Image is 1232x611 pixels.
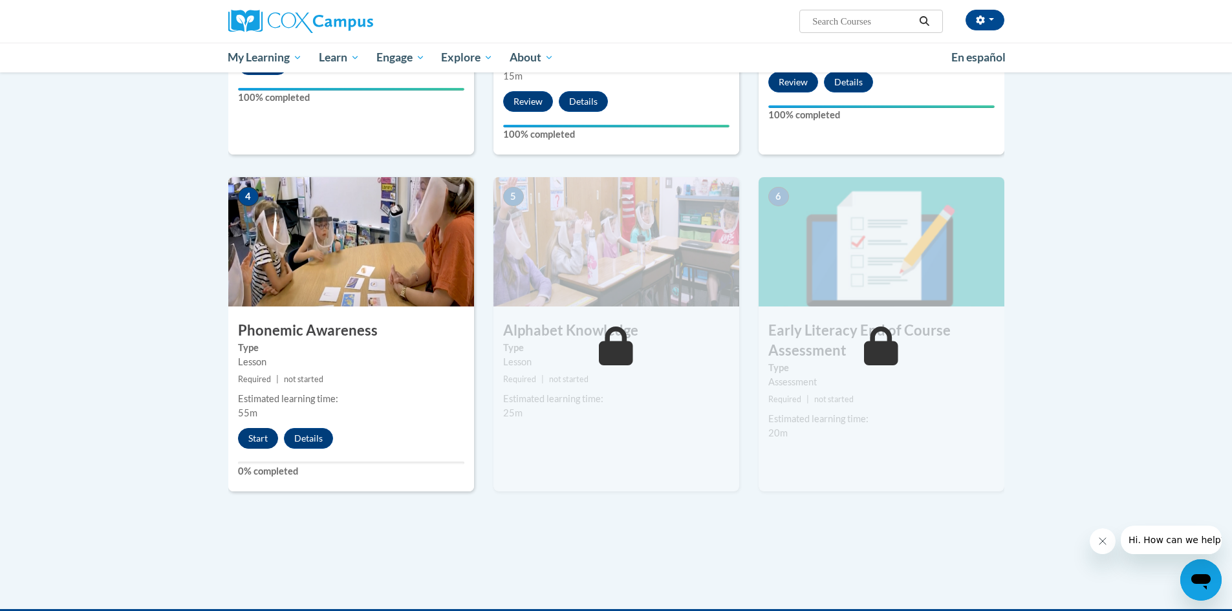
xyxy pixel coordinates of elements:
img: Cox Campus [228,10,373,33]
div: Lesson [503,355,729,369]
div: Your progress [503,125,729,127]
label: Type [503,341,729,355]
span: 25m [503,407,523,418]
img: Course Image [493,177,739,306]
span: | [541,374,544,384]
button: Details [284,428,333,449]
span: Learn [319,50,360,65]
span: Required [503,374,536,384]
span: 15m [503,70,523,81]
span: not started [284,374,323,384]
div: Estimated learning time: [238,392,464,406]
button: Search [914,14,934,29]
span: | [806,394,809,404]
div: Your progress [768,105,995,108]
a: Learn [310,43,368,72]
iframe: Close message [1090,528,1116,554]
span: About [510,50,554,65]
div: Estimated learning time: [503,392,729,406]
div: Main menu [209,43,1024,72]
span: 6 [768,187,789,206]
img: Course Image [759,177,1004,306]
h3: Early Literacy End of Course Assessment [759,321,1004,361]
button: Details [559,91,608,112]
span: Hi. How can we help? [8,9,105,19]
label: 0% completed [238,464,464,478]
iframe: Button to launch messaging window [1180,559,1222,601]
span: not started [549,374,589,384]
button: Start [238,428,278,449]
label: 100% completed [503,127,729,142]
span: Required [238,374,271,384]
div: Lesson [238,355,464,369]
a: My Learning [220,43,311,72]
h3: Alphabet Knowledge [493,321,739,341]
a: En español [943,44,1014,71]
span: Engage [376,50,425,65]
span: not started [814,394,854,404]
span: 5 [503,187,524,206]
div: Your progress [238,88,464,91]
label: Type [238,341,464,355]
input: Search Courses [811,14,914,29]
label: Type [768,361,995,375]
button: Review [768,72,818,92]
label: 100% completed [238,91,464,105]
button: Account Settings [966,10,1004,30]
h3: Phonemic Awareness [228,321,474,341]
span: 55m [238,407,257,418]
a: Cox Campus [228,10,474,33]
div: Assessment [768,375,995,389]
span: Explore [441,50,493,65]
label: 100% completed [768,108,995,122]
iframe: Message from company [1121,526,1222,554]
button: Details [824,72,873,92]
span: My Learning [228,50,302,65]
span: En español [951,50,1006,64]
a: Engage [368,43,433,72]
a: About [501,43,562,72]
div: Estimated learning time: [768,412,995,426]
span: Required [768,394,801,404]
span: 20m [768,427,788,438]
img: Course Image [228,177,474,306]
a: Explore [433,43,501,72]
span: 4 [238,187,259,206]
button: Review [503,91,553,112]
span: | [276,374,279,384]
